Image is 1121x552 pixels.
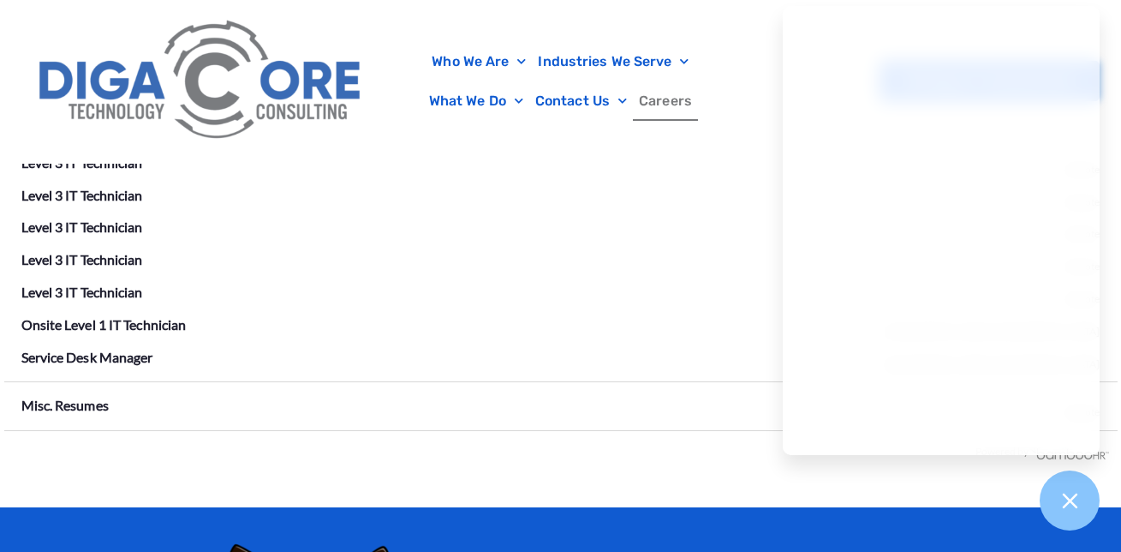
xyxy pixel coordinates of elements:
img: Digacore Logo [30,9,373,154]
div: Powered by [4,440,1110,465]
a: Level 3 IT Technician [21,284,143,300]
a: Who We Are [426,42,532,81]
a: Level 3 IT Technician [21,187,143,203]
a: Contact Us [529,81,633,121]
nav: Menu [381,42,741,121]
a: Level 3 IT Technician [21,219,143,235]
a: Industries We Serve [532,42,695,81]
a: Service Desk Manager [21,349,153,365]
a: Level 3 IT Technician [21,251,143,267]
a: What We Do [423,81,529,121]
a: Misc. Resumes [21,397,109,413]
a: Onsite Level 1 IT Technician [21,316,187,333]
a: Careers [633,81,698,121]
iframe: Chatgenie Messenger [783,6,1100,455]
a: Level 3 IT Technician [21,154,143,171]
